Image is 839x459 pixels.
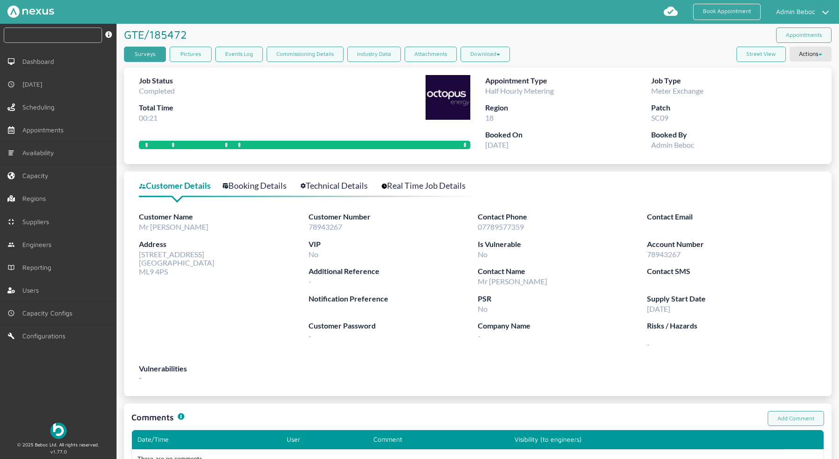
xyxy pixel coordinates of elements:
[7,58,15,65] img: md-desktop.svg
[7,81,15,88] img: md-time.svg
[651,102,817,114] label: Patch
[139,75,175,87] label: Job Status
[22,264,55,271] span: Reporting
[267,47,344,62] a: Commissioning Details
[485,75,651,87] label: Appointment Type
[215,47,263,62] a: Events Log
[22,81,46,88] span: [DATE]
[651,113,668,122] span: SC09
[7,287,15,294] img: user-left-menu.svg
[223,179,297,192] a: Booking Details
[651,75,817,87] label: Job Type
[647,266,816,277] label: Contact SMS
[485,129,651,141] label: Booked On
[347,47,401,62] a: Industry Data
[139,363,817,389] div: -
[405,47,457,62] a: Attachments
[663,4,678,19] img: md-cloud-done.svg
[776,27,832,43] a: Appointments
[647,304,670,313] span: [DATE]
[22,172,52,179] span: Capacity
[7,332,15,340] img: md-build.svg
[22,332,69,340] span: Configurations
[647,332,816,349] span: -
[509,430,784,449] th: Visibility (to engineers)
[647,320,816,332] label: Risks / Hazards
[478,304,488,313] span: No
[651,140,694,149] span: Admin Beboc
[693,4,761,20] a: Book Appointment
[22,103,58,111] span: Scheduling
[478,222,524,231] span: 07789577359
[478,293,647,305] label: PSR
[4,27,102,43] input: Search by: Ref, PostCode, MPAN, MPRN, Account, Customer
[382,179,476,192] a: Real Time Job Details
[485,86,554,95] span: Half Hourly Metering
[281,430,368,449] th: User
[478,331,481,340] span: -
[426,75,470,120] img: Supplier Logo
[7,126,15,134] img: appointments-left-menu.svg
[7,241,15,248] img: md-people.svg
[647,293,816,305] label: Supply Start Date
[22,58,58,65] span: Dashboard
[309,250,318,259] span: No
[478,277,547,286] span: Mr [PERSON_NAME]
[22,126,67,134] span: Appointments
[139,179,221,192] a: Customer Details
[647,211,816,223] label: Contact Email
[7,264,15,271] img: md-book.svg
[170,47,212,62] a: Pictures
[368,430,509,449] th: Comment
[139,239,309,250] label: Address
[139,363,817,375] label: Vulnerabilities
[131,411,174,424] h1: Comments
[647,239,816,250] label: Account Number
[309,320,478,332] label: Customer Password
[301,179,378,192] a: Technical Details
[478,239,647,250] label: Is Vulnerable
[124,24,190,45] h1: GTE/185472 ️️️
[7,195,15,202] img: regions.left-menu.svg
[22,149,58,157] span: Availability
[768,411,824,426] a: Add Comment
[309,266,478,277] label: Additional Reference
[309,331,311,340] span: -
[485,113,494,122] span: 18
[309,239,478,250] label: VIP
[651,86,703,95] span: Meter Exchange
[124,47,166,62] a: Surveys
[132,430,281,449] th: Date/Time
[22,287,42,294] span: Users
[22,309,76,317] span: Capacity Configs
[139,250,214,276] span: [STREET_ADDRESS] [GEOGRAPHIC_DATA] ML9 4PS
[309,222,342,231] span: 78943267
[478,266,647,277] label: Contact Name
[22,195,49,202] span: Regions
[790,47,832,62] button: Actions
[139,113,158,122] span: 00:21
[7,309,15,317] img: md-time.svg
[139,222,208,231] span: Mr [PERSON_NAME]
[485,102,651,114] label: Region
[309,211,478,223] label: Customer Number
[485,140,509,149] span: [DATE]
[7,172,15,179] img: capacity-left-menu.svg
[309,277,311,286] span: -
[736,47,786,62] button: Street View
[139,102,175,114] label: Total Time
[139,86,175,95] span: Completed
[478,250,488,259] span: No
[7,218,15,226] img: md-contract.svg
[50,423,67,439] img: Beboc Logo
[22,241,55,248] span: Engineers
[22,218,53,226] span: Suppliers
[461,47,510,62] button: Download
[651,129,817,141] label: Booked By
[647,250,681,259] span: 78943267
[7,103,15,111] img: scheduling-left-menu.svg
[478,211,647,223] label: Contact Phone
[7,149,15,157] img: md-list.svg
[478,320,647,332] label: Company Name
[309,293,478,305] label: Notification Preference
